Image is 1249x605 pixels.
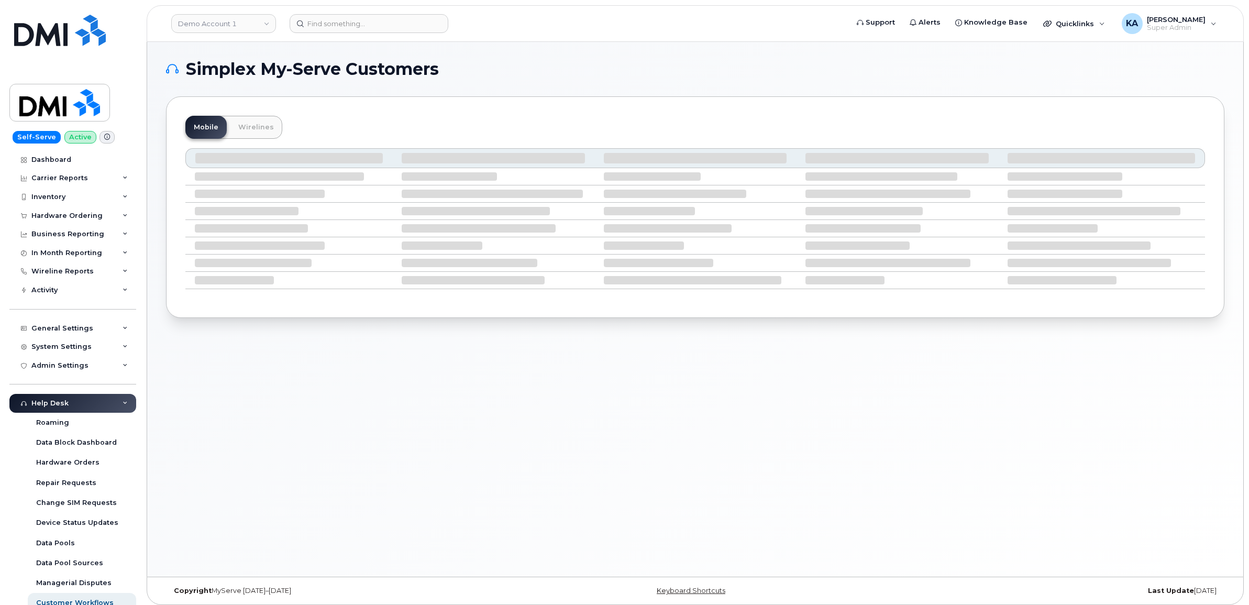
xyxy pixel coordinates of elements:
a: Mobile [185,116,227,139]
a: Keyboard Shortcuts [657,587,725,595]
strong: Copyright [174,587,212,595]
a: Wirelines [230,116,282,139]
div: [DATE] [871,587,1224,595]
span: Simplex My-Serve Customers [186,61,439,77]
div: MyServe [DATE]–[DATE] [166,587,519,595]
strong: Last Update [1148,587,1194,595]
